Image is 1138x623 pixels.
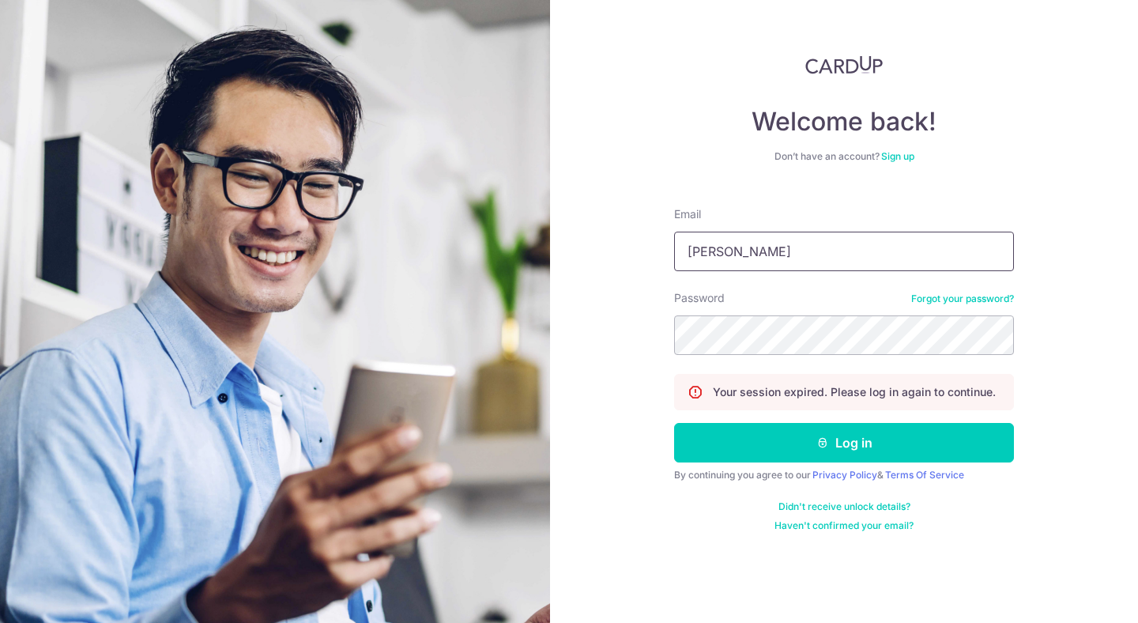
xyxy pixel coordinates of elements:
label: Email [674,206,701,222]
div: By continuing you agree to our & [674,469,1014,481]
h4: Welcome back! [674,106,1014,138]
input: Enter your Email [674,232,1014,271]
a: Privacy Policy [812,469,877,481]
a: Terms Of Service [885,469,964,481]
a: Didn't receive unlock details? [778,500,910,513]
img: CardUp Logo [805,55,883,74]
a: Forgot your password? [911,293,1014,305]
p: Your session expired. Please log in again to continue. [713,384,996,400]
a: Haven't confirmed your email? [774,519,914,532]
div: Don’t have an account? [674,150,1014,163]
button: Log in [674,423,1014,463]
a: Sign up [881,150,914,162]
label: Password [674,290,725,306]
